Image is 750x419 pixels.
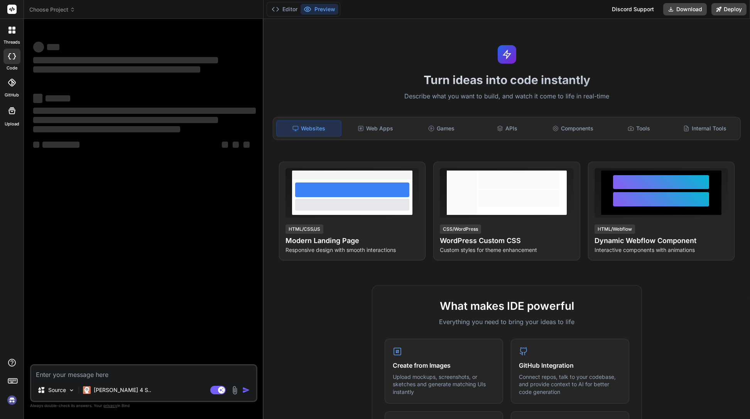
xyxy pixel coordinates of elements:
p: [PERSON_NAME] 4 S.. [94,386,151,394]
span: privacy [103,403,117,408]
div: Games [409,120,473,137]
div: Components [541,120,605,137]
span: ‌ [33,117,218,123]
span: ‌ [243,142,250,148]
p: Describe what you want to build, and watch it come to life in real-time [268,91,745,101]
button: Editor [269,4,301,15]
div: Discord Support [607,3,659,15]
div: Websites [276,120,341,137]
div: CSS/WordPress [440,225,481,234]
p: Everything you need to bring your ideas to life [385,317,629,326]
div: HTML/CSS/JS [285,225,323,234]
img: Pick Models [68,387,75,394]
span: ‌ [33,66,200,73]
label: Upload [5,121,19,127]
h2: What makes IDE powerful [385,298,629,314]
p: Upload mockups, screenshots, or sketches and generate matching UIs instantly [393,373,495,396]
p: Source [48,386,66,394]
p: Custom styles for theme enhancement [440,246,573,254]
span: ‌ [222,142,228,148]
span: ‌ [33,42,44,52]
label: threads [3,39,20,46]
span: ‌ [33,57,218,63]
img: Claude 4 Sonnet [83,386,91,394]
label: code [7,65,17,71]
h4: GitHub Integration [519,361,621,370]
div: APIs [475,120,539,137]
p: Always double-check its answers. Your in Bind [30,402,257,409]
p: Responsive design with smooth interactions [285,246,419,254]
button: Preview [301,4,338,15]
span: ‌ [33,142,39,148]
h4: Dynamic Webflow Component [595,235,728,246]
div: Internal Tools [673,120,737,137]
img: signin [5,394,19,407]
span: ‌ [46,95,70,101]
p: Connect repos, talk to your codebase, and provide context to AI for better code generation [519,373,621,396]
div: HTML/Webflow [595,225,635,234]
p: Interactive components with animations [595,246,728,254]
label: GitHub [5,92,19,98]
button: Deploy [711,3,747,15]
h4: WordPress Custom CSS [440,235,573,246]
h4: Modern Landing Page [285,235,419,246]
span: ‌ [33,94,42,103]
h4: Create from Images [393,361,495,370]
span: ‌ [33,126,180,132]
button: Download [663,3,707,15]
span: Choose Project [29,6,75,14]
img: icon [242,386,250,394]
div: Web Apps [343,120,407,137]
span: ‌ [47,44,59,50]
h1: Turn ideas into code instantly [268,73,745,87]
span: ‌ [233,142,239,148]
div: Tools [607,120,671,137]
span: ‌ [42,142,79,148]
span: ‌ [33,108,256,114]
img: attachment [230,386,239,395]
